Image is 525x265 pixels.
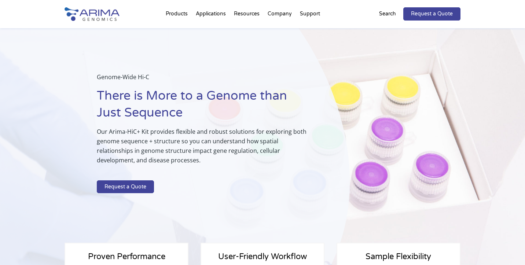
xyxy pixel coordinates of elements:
[366,252,431,261] span: Sample Flexibility
[88,252,165,261] span: Proven Performance
[97,88,313,127] h1: There is More to a Genome than Just Sequence
[218,252,307,261] span: User-Friendly Workflow
[379,9,396,19] p: Search
[403,7,460,21] a: Request a Quote
[97,72,313,88] p: Genome-Wide Hi-C
[97,180,154,194] a: Request a Quote
[65,7,120,21] img: Arima-Genomics-logo
[97,127,313,171] p: Our Arima-HiC+ Kit provides flexible and robust solutions for exploring both genome sequence + st...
